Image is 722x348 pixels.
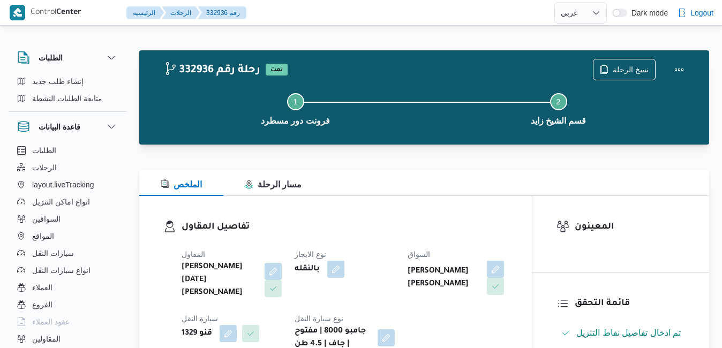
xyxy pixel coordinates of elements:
[32,92,102,105] span: متابعة الطلبات النشطة
[261,115,330,127] span: فرونت دور مسطرد
[126,6,164,19] button: الرئيسيه
[576,327,681,339] span: تم ادخال تفاصيل نفاط التنزيل
[627,9,668,17] span: Dark mode
[39,120,80,133] h3: قاعدة البيانات
[13,176,122,193] button: layout.liveTracking
[266,64,288,75] span: تمت
[556,97,561,106] span: 2
[13,210,122,228] button: السواقين
[13,193,122,210] button: انواع اماكن التنزيل
[198,6,246,19] button: 332936 رقم
[164,80,427,136] button: فرونت دور مسطرد
[9,73,126,111] div: الطلبات
[295,314,343,323] span: نوع سيارة النقل
[270,67,283,73] b: تمت
[182,250,205,259] span: المقاول
[32,144,56,157] span: الطلبات
[17,51,118,64] button: الطلبات
[673,2,718,24] button: Logout
[13,313,122,330] button: عقود العملاء
[294,97,298,106] span: 1
[161,180,202,189] span: الملخص
[182,220,508,234] h3: تفاصيل المقاول
[39,51,63,64] h3: الطلبات
[32,213,61,225] span: السواقين
[11,305,45,337] iframe: chat widget
[182,261,257,299] b: [PERSON_NAME][DATE] [PERSON_NAME]
[13,142,122,159] button: الطلبات
[32,178,94,191] span: layout.liveTracking
[32,75,84,88] span: إنشاء طلب جديد
[575,297,685,311] h3: قائمة التحقق
[17,120,118,133] button: قاعدة البيانات
[13,296,122,313] button: الفروع
[32,264,91,277] span: انواع سيارات النقل
[575,220,685,234] h3: المعينون
[13,159,122,176] button: الرحلات
[427,80,690,136] button: قسم الشيخ زايد
[162,6,200,19] button: الرحلات
[668,59,690,80] button: Actions
[182,327,212,340] b: قنو 1329
[32,195,90,208] span: انواع اماكن التنزيل
[408,250,430,259] span: السواق
[613,63,649,76] span: نسخ الرحلة
[32,332,61,345] span: المقاولين
[13,330,122,347] button: المقاولين
[32,247,74,260] span: سيارات النقل
[13,245,122,262] button: سيارات النقل
[295,250,326,259] span: نوع الايجار
[56,9,81,17] b: Center
[32,230,54,243] span: المواقع
[408,265,479,291] b: [PERSON_NAME] [PERSON_NAME]
[182,314,218,323] span: سيارة النقل
[13,73,122,90] button: إنشاء طلب جديد
[245,180,302,189] span: مسار الرحلة
[690,6,713,19] span: Logout
[32,315,70,328] span: عقود العملاء
[13,228,122,245] button: المواقع
[13,279,122,296] button: العملاء
[13,90,122,107] button: متابعة الطلبات النشطة
[295,263,320,276] b: بالنقله
[576,328,681,337] span: تم ادخال تفاصيل نفاط التنزيل
[32,161,57,174] span: الرحلات
[557,324,685,342] button: تم ادخال تفاصيل نفاط التنزيل
[593,59,656,80] button: نسخ الرحلة
[164,64,260,78] h2: 332936 رحلة رقم
[13,262,122,279] button: انواع سيارات النقل
[32,298,52,311] span: الفروع
[10,5,25,20] img: X8yXhbKr1z7QwAAAABJRU5ErkJggg==
[32,281,52,294] span: العملاء
[531,115,586,127] span: قسم الشيخ زايد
